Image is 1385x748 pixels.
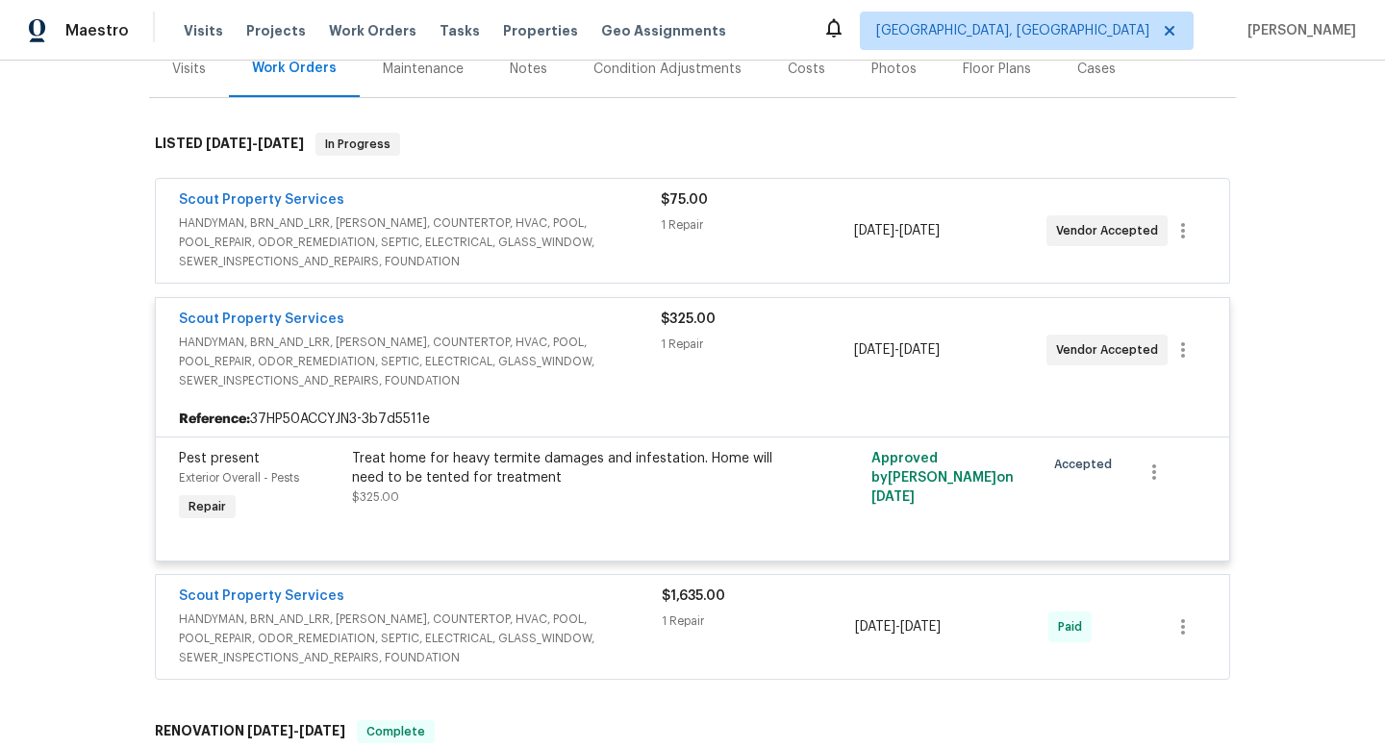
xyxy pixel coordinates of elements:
span: [GEOGRAPHIC_DATA], [GEOGRAPHIC_DATA] [876,21,1149,40]
div: Treat home for heavy termite damages and infestation. Home will need to be tented for treatment [352,449,773,487]
span: Vendor Accepted [1056,221,1166,240]
span: Complete [359,722,433,741]
a: Scout Property Services [179,193,344,207]
span: Approved by [PERSON_NAME] on [871,452,1014,504]
span: - [854,221,940,240]
span: - [855,617,941,636]
span: Work Orders [329,21,416,40]
span: Paid [1058,617,1090,636]
span: [DATE] [299,724,345,737]
span: HANDYMAN, BRN_AND_LRR, [PERSON_NAME], COUNTERTOP, HVAC, POOL, POOL_REPAIR, ODOR_REMEDIATION, SEPT... [179,213,661,271]
span: [DATE] [900,620,941,634]
span: - [854,340,940,360]
div: Notes [510,60,547,79]
span: [DATE] [206,137,252,150]
span: Geo Assignments [601,21,726,40]
div: Cases [1077,60,1116,79]
span: Repair [181,497,234,516]
div: Floor Plans [963,60,1031,79]
span: [DATE] [899,224,940,237]
span: [DATE] [854,343,894,357]
span: - [247,724,345,737]
span: Vendor Accepted [1056,340,1166,360]
div: Photos [871,60,917,79]
div: Work Orders [252,59,337,78]
div: Maintenance [383,60,464,79]
div: Costs [788,60,825,79]
span: In Progress [317,135,398,154]
b: Reference: [179,410,250,429]
h6: RENOVATION [155,720,345,743]
a: Scout Property Services [179,589,344,603]
span: Visits [184,21,223,40]
span: [PERSON_NAME] [1240,21,1356,40]
span: Pest present [179,452,260,465]
div: Condition Adjustments [593,60,742,79]
div: Visits [172,60,206,79]
div: 37HP50ACCYJN3-3b7d5511e [156,402,1229,436]
span: [DATE] [854,224,894,237]
span: HANDYMAN, BRN_AND_LRR, [PERSON_NAME], COUNTERTOP, HVAC, POOL, POOL_REPAIR, ODOR_REMEDIATION, SEPT... [179,610,662,667]
span: [DATE] [258,137,304,150]
span: [DATE] [855,620,895,634]
span: $325.00 [661,312,716,326]
span: Projects [246,21,306,40]
span: Accepted [1054,455,1120,474]
div: 1 Repair [661,215,853,235]
span: Exterior Overall - Pests [179,472,299,484]
span: Tasks [440,24,480,37]
a: Scout Property Services [179,312,344,326]
span: [DATE] [871,490,915,504]
span: $325.00 [352,491,399,503]
span: HANDYMAN, BRN_AND_LRR, [PERSON_NAME], COUNTERTOP, HVAC, POOL, POOL_REPAIR, ODOR_REMEDIATION, SEPT... [179,333,661,390]
div: LISTED [DATE]-[DATE]In Progress [149,113,1236,175]
span: [DATE] [247,724,293,737]
span: Maestro [65,21,129,40]
div: 1 Repair [662,611,855,631]
span: $75.00 [661,193,708,207]
span: - [206,137,304,150]
div: 1 Repair [661,335,853,354]
span: Properties [503,21,578,40]
span: [DATE] [899,343,940,357]
span: $1,635.00 [662,589,725,603]
h6: LISTED [155,133,304,156]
